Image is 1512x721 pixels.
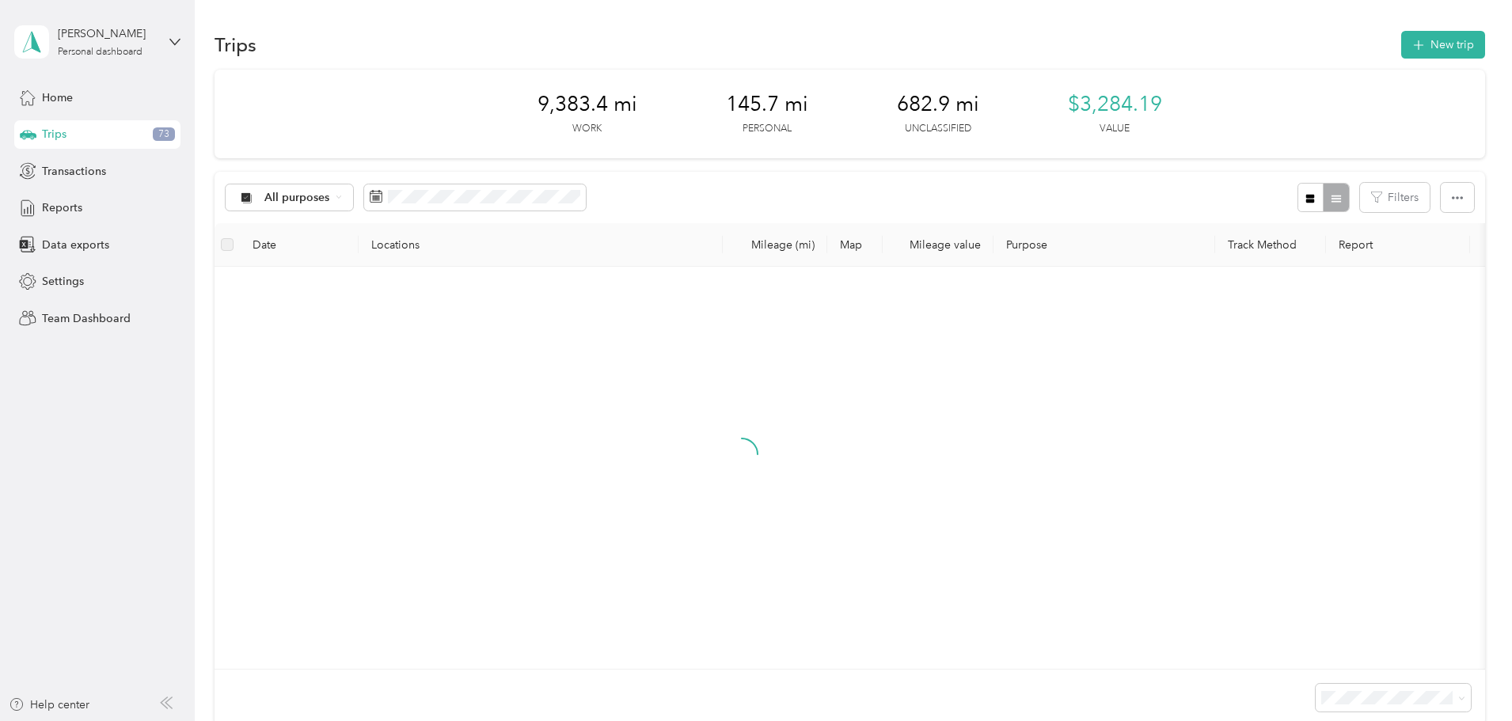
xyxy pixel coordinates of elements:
span: 73 [153,127,175,142]
th: Report [1326,223,1470,267]
iframe: Everlance-gr Chat Button Frame [1423,632,1512,721]
p: Personal [743,122,792,136]
th: Mileage value [883,223,993,267]
span: Team Dashboard [42,310,131,327]
div: [PERSON_NAME] [58,25,157,42]
span: Trips [42,126,66,142]
th: Map [827,223,883,267]
button: Filters [1360,183,1430,212]
th: Track Method [1215,223,1326,267]
p: Work [572,122,602,136]
span: 682.9 mi [897,92,979,117]
span: 9,383.4 mi [538,92,637,117]
h1: Trips [215,36,256,53]
button: New trip [1401,31,1485,59]
span: Settings [42,273,84,290]
span: Transactions [42,163,106,180]
th: Mileage (mi) [723,223,827,267]
p: Unclassified [905,122,971,136]
span: Data exports [42,237,109,253]
p: Value [1100,122,1130,136]
th: Purpose [993,223,1215,267]
span: Reports [42,199,82,216]
span: Home [42,89,73,106]
span: All purposes [264,192,330,203]
span: 145.7 mi [726,92,808,117]
span: $3,284.19 [1068,92,1162,117]
th: Date [240,223,359,267]
th: Locations [359,223,723,267]
button: Help center [9,696,89,713]
div: Personal dashboard [58,47,142,57]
